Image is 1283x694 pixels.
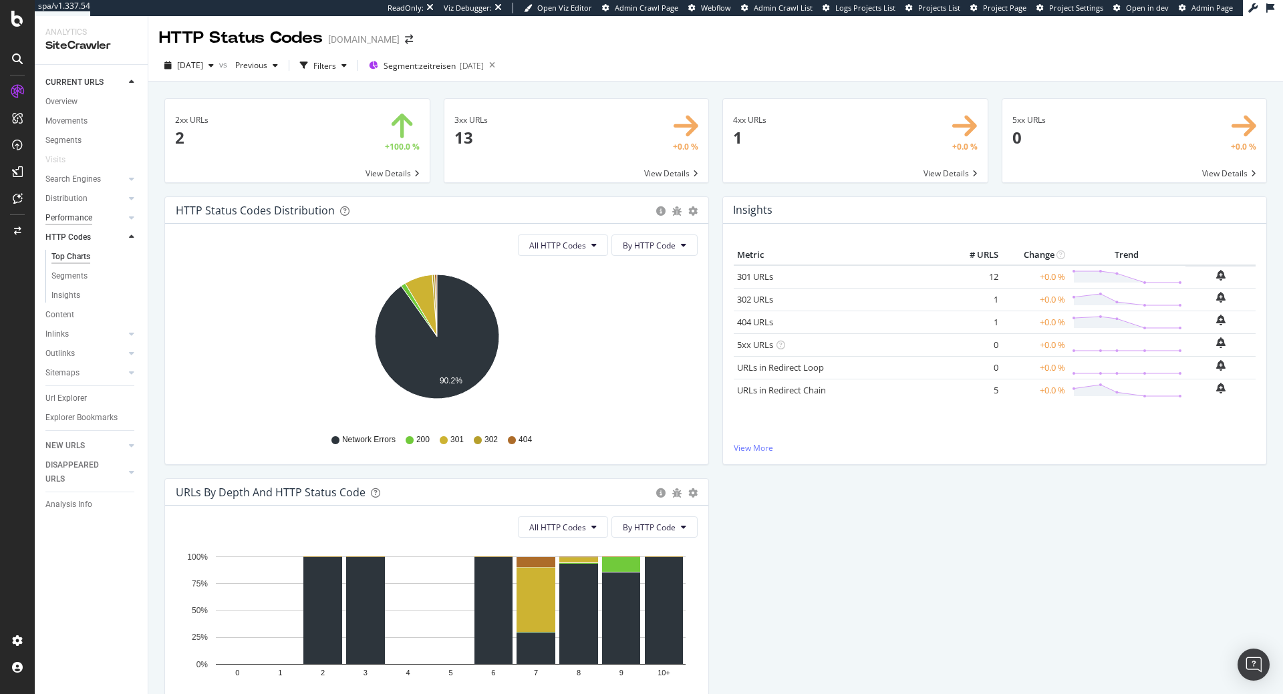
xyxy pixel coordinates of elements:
[611,516,698,538] button: By HTTP Code
[1002,311,1068,333] td: +0.0 %
[51,250,138,264] a: Top Charts
[619,669,623,677] text: 9
[192,579,208,588] text: 75%
[948,311,1002,333] td: 1
[537,3,592,13] span: Open Viz Editor
[524,3,592,13] a: Open Viz Editor
[656,206,666,216] div: circle-info
[45,27,137,38] div: Analytics
[45,230,125,244] a: HTTP Codes
[688,206,698,216] div: gear
[737,361,824,373] a: URLs in Redirect Loop
[192,606,208,615] text: 50%
[529,240,586,251] span: All HTTP Codes
[51,269,138,283] a: Segments
[45,172,125,186] a: Search Engines
[1036,3,1103,13] a: Project Settings
[737,271,773,283] a: 301 URLs
[342,434,396,446] span: Network Errors
[1179,3,1233,13] a: Admin Page
[45,38,137,53] div: SiteCrawler
[448,669,452,677] text: 5
[45,439,125,453] a: NEW URLS
[45,327,69,341] div: Inlinks
[440,376,462,385] text: 90.2%
[672,206,682,216] div: bug
[491,669,495,677] text: 6
[948,245,1002,265] th: # URLS
[45,95,138,109] a: Overview
[623,240,676,251] span: By HTTP Code
[51,289,80,303] div: Insights
[948,356,1002,379] td: 0
[1216,360,1226,371] div: bell-plus
[450,434,464,446] span: 301
[192,633,208,643] text: 25%
[177,59,203,71] span: 2025 Sep. 2nd
[51,269,88,283] div: Segments
[1191,3,1233,13] span: Admin Page
[45,498,138,512] a: Analysis Info
[176,204,335,217] div: HTTP Status Codes Distribution
[1068,245,1185,265] th: Trend
[835,3,895,13] span: Logs Projects List
[1002,379,1068,401] td: +0.0 %
[295,55,352,76] button: Filters
[321,669,325,677] text: 2
[45,366,80,380] div: Sitemaps
[196,660,208,669] text: 0%
[444,3,492,13] div: Viz Debugger:
[45,114,88,128] div: Movements
[45,95,78,109] div: Overview
[187,552,208,562] text: 100%
[519,434,532,446] span: 404
[734,442,1256,454] a: View More
[734,245,948,265] th: Metric
[51,289,138,303] a: Insights
[623,522,676,533] span: By HTTP Code
[278,669,282,677] text: 1
[658,669,670,677] text: 10+
[1113,3,1169,13] a: Open in dev
[733,201,772,219] h4: Insights
[602,3,678,13] a: Admin Crawl Page
[45,366,125,380] a: Sitemaps
[384,60,456,71] span: Segment: zeitreisen
[918,3,960,13] span: Projects List
[1002,333,1068,356] td: +0.0 %
[737,384,826,396] a: URLs in Redirect Chain
[45,391,138,405] a: Url Explorer
[176,267,698,421] div: A chart.
[1002,245,1068,265] th: Change
[823,3,895,13] a: Logs Projects List
[364,55,484,76] button: Segment:zeitreisen[DATE]
[577,669,581,677] text: 8
[688,488,698,498] div: gear
[45,327,125,341] a: Inlinks
[45,458,125,486] a: DISAPPEARED URLS
[230,55,283,76] button: Previous
[159,55,219,76] button: [DATE]
[45,411,138,425] a: Explorer Bookmarks
[45,75,104,90] div: CURRENT URLS
[219,59,230,70] span: vs
[484,434,498,446] span: 302
[45,347,125,361] a: Outlinks
[45,114,138,128] a: Movements
[416,434,430,446] span: 200
[1216,315,1226,325] div: bell-plus
[406,669,410,677] text: 4
[754,3,813,13] span: Admin Crawl List
[45,391,87,405] div: Url Explorer
[1002,288,1068,311] td: +0.0 %
[1216,383,1226,393] div: bell-plus
[1049,3,1103,13] span: Project Settings
[529,522,586,533] span: All HTTP Codes
[518,516,608,538] button: All HTTP Codes
[970,3,1026,13] a: Project Page
[45,498,92,512] div: Analysis Info
[235,669,239,677] text: 0
[948,288,1002,311] td: 1
[1126,3,1169,13] span: Open in dev
[45,134,138,148] a: Segments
